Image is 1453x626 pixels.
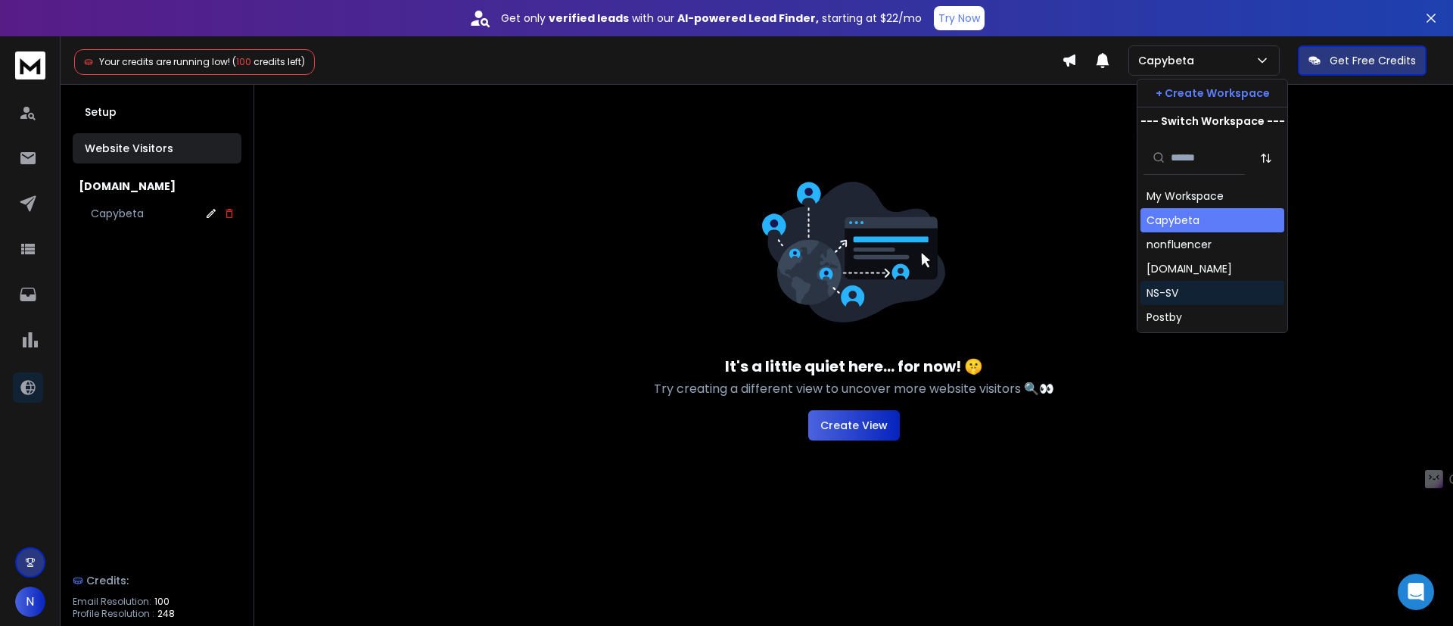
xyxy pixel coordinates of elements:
button: N [15,587,45,617]
button: Try Now [934,6,985,30]
h3: It's a little quiet here... for now! 🤫 [725,356,983,377]
button: Website Visitors [73,133,241,164]
p: Try Now [938,11,980,26]
button: Sort by Sort A-Z [1251,143,1281,173]
div: NS-SV [1147,285,1178,301]
p: Get only with our starting at $22/mo [501,11,922,26]
div: Open Intercom Messenger [1398,574,1434,610]
p: + Create Workspace [1156,86,1270,101]
button: [DOMAIN_NAME] [73,173,241,200]
a: Credits: [73,565,241,596]
p: [DOMAIN_NAME] [79,179,176,194]
div: [DOMAIN_NAME] [1147,261,1232,276]
div: nonfluencer [1147,237,1212,252]
div: Postby [1147,310,1182,325]
span: 248 [157,608,175,620]
button: Create View [808,410,900,441]
span: ( credits left) [232,55,305,68]
button: Get Free Credits [1298,45,1427,76]
p: Capybeta [1138,53,1200,68]
div: My Workspace [1147,188,1224,204]
strong: verified leads [549,11,629,26]
button: + Create Workspace [1137,79,1287,107]
p: Try creating a different view to uncover more website visitors 🔍👀 [654,380,1054,398]
div: Capybeta [1147,213,1199,228]
span: 100 [154,596,170,608]
p: --- Switch Workspace --- [1140,114,1285,129]
div: Capybeta [91,206,144,221]
p: Email Resolution: [73,596,151,608]
span: Credits: [86,573,129,588]
p: Profile Resolution : [73,608,154,620]
img: logo [15,51,45,79]
span: Your credits are running low! [99,55,230,68]
span: 100 [236,55,251,68]
button: Setup [73,97,241,127]
p: Get Free Credits [1330,53,1416,68]
strong: AI-powered Lead Finder, [677,11,819,26]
